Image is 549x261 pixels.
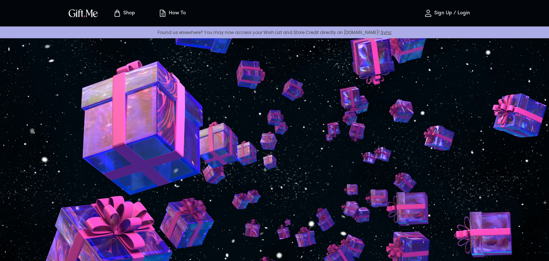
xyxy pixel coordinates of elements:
[381,29,392,35] a: Sync
[152,2,192,25] button: How To
[158,9,167,18] img: how-to.svg
[104,2,144,25] button: Store page
[167,10,186,16] p: How To
[66,9,100,18] button: GiftMe Logo
[432,10,470,16] p: Sign Up / Login
[67,8,99,18] img: GiftMe Logo
[6,29,543,35] p: Found us elsewhere? You may now access your Wish List and Store Credit directly on [DOMAIN_NAME]!
[122,10,135,16] p: Shop
[411,2,483,25] button: Sign Up / Login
